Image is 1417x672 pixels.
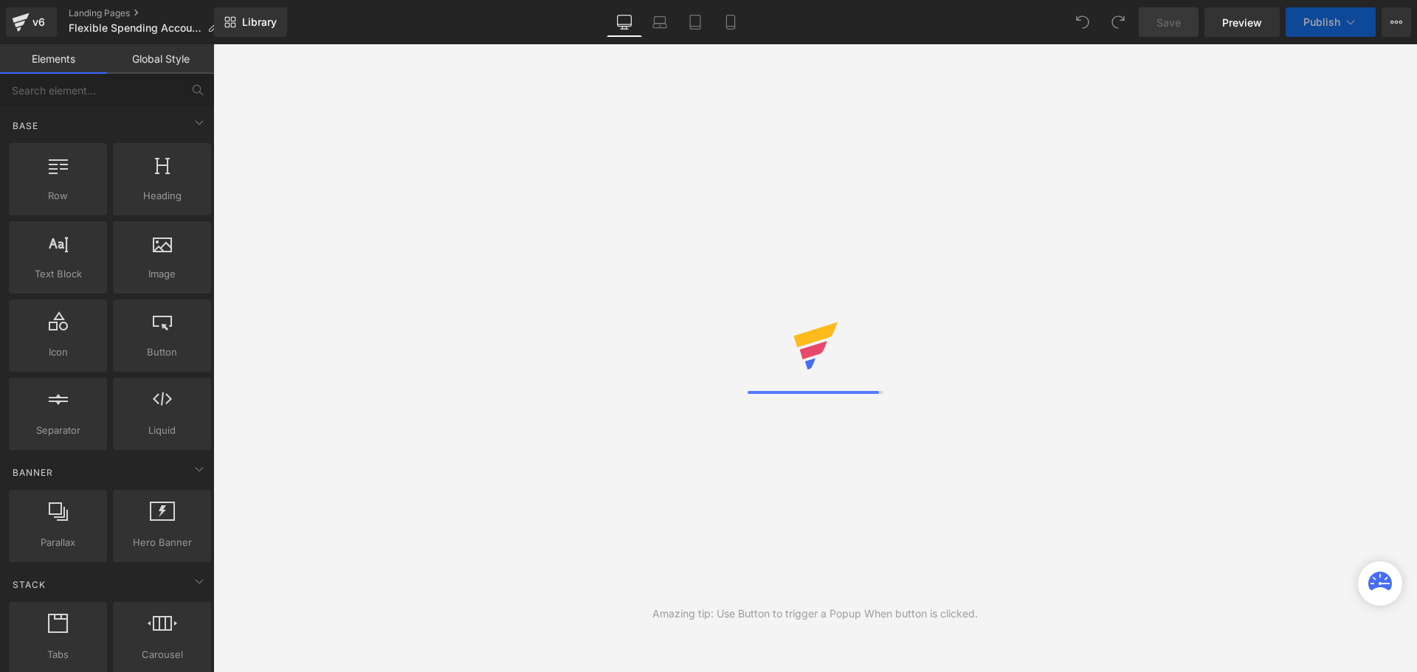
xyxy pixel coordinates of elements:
span: Hero Banner [117,535,207,550]
span: Image [117,266,207,282]
span: Icon [13,344,103,360]
a: Landing Pages [69,7,230,19]
span: Stack [11,578,47,592]
span: Save [1156,15,1181,30]
span: Tabs [13,647,103,662]
a: Tablet [678,7,713,37]
button: More [1382,7,1411,37]
span: Separator [13,423,103,438]
span: Preview [1222,15,1262,30]
button: Redo [1103,7,1133,37]
div: Amazing tip: Use Button to trigger a Popup When button is clicked. [652,606,978,622]
span: Banner [11,465,55,479]
a: Mobile [713,7,748,37]
span: Heading [117,188,207,204]
a: New Library [214,7,287,37]
button: Publish [1286,7,1376,37]
button: Undo [1068,7,1097,37]
span: Parallax [13,535,103,550]
span: Text Block [13,266,103,282]
span: Library [242,15,277,29]
span: Carousel [117,647,207,662]
span: Flexible Spending Accounts [69,22,201,34]
span: Button [117,344,207,360]
span: Liquid [117,423,207,438]
a: v6 [6,7,57,37]
span: Publish [1303,16,1340,28]
a: Preview [1204,7,1280,37]
span: Base [11,119,40,133]
span: Row [13,188,103,204]
div: v6 [30,13,48,32]
a: Laptop [642,7,678,37]
a: Desktop [607,7,642,37]
a: Global Style [107,44,214,74]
